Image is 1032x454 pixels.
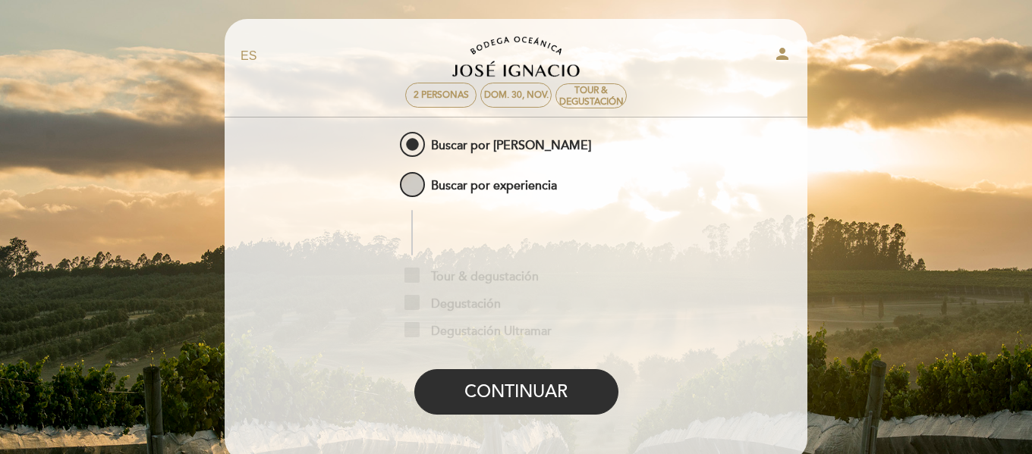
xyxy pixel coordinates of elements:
button: person [773,45,791,68]
span: 2 personas [414,89,469,101]
span: Degustación Ultramar [404,322,552,341]
a: Bodega Oceánica [PERSON_NAME] [421,36,611,77]
span: Tour & degustación [404,268,539,286]
div: Tour & Degustación [556,85,626,108]
button: CONTINUAR [414,369,618,415]
div: dom. 30, nov. [484,89,549,101]
i: person [773,45,791,63]
span: Buscar por experiencia [397,169,557,188]
span: Degustación [404,295,501,314]
span: Buscar por [PERSON_NAME] [397,129,591,148]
